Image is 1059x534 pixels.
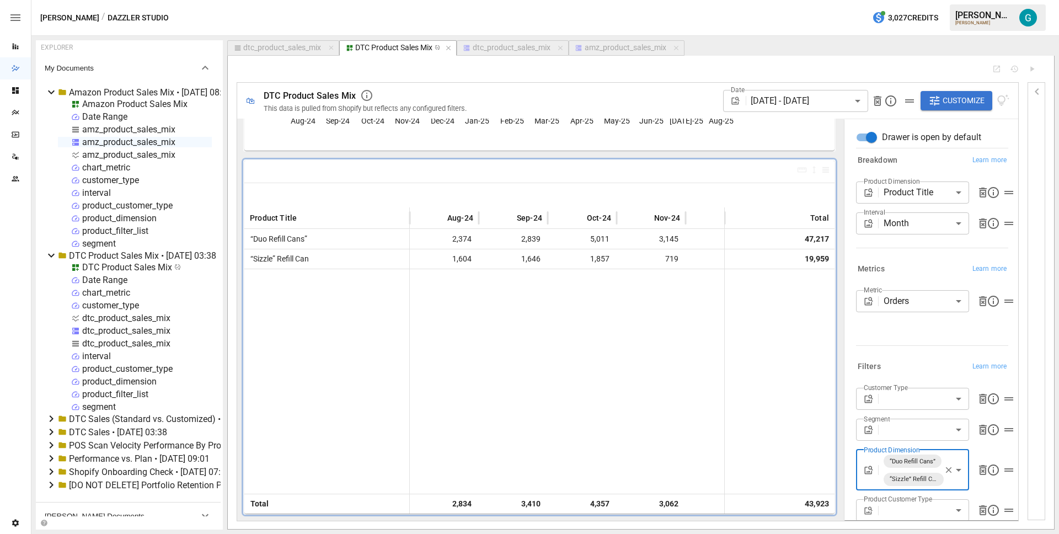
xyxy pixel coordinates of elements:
[972,264,1007,275] span: Learn more
[69,87,232,98] div: Amazon Product Sales Mix • [DATE] 08:09
[864,445,919,455] label: Product Dimension
[82,149,175,160] div: amz_product_sales_mix
[805,229,829,249] div: 47,217
[943,94,985,108] span: Customize
[858,154,897,167] h6: Breakdown
[451,494,473,514] span: 2,834
[1010,65,1019,73] button: Document History
[921,91,992,111] button: Customize
[82,376,157,387] div: product_dimension
[355,43,432,53] div: DTC Product Sales Mix
[38,519,50,527] button: Collapse Folders
[250,212,297,223] span: Product Title
[339,40,457,56] button: DTC Product Sales Mix
[246,499,269,508] span: Total
[82,287,130,298] div: chart_metric
[888,11,938,25] span: 3,027 Credits
[654,212,680,223] span: Nov-24
[82,213,157,223] div: product_dimension
[326,116,350,125] text: Sep-24
[751,90,868,112] div: [DATE] - [DATE]
[864,207,885,217] label: Interval
[864,383,908,392] label: Customer Type
[82,175,139,185] div: customer_type
[864,414,890,424] label: Segment
[361,116,384,125] text: Oct-24
[36,503,221,529] button: [PERSON_NAME] Documents
[1013,2,1044,33] button: Gavin Acres
[517,212,542,223] span: Sep-24
[884,181,969,204] div: Product Title
[639,116,664,125] text: Jun-25
[82,313,170,323] div: dtc_product_sales_mix
[500,116,524,125] text: Feb-25
[707,210,723,226] button: Sort
[864,494,932,504] label: Product Customer Type
[520,494,542,514] span: 3,410
[670,116,703,125] text: [DATE]-25
[82,162,130,173] div: chart_metric
[638,210,653,226] button: Sort
[589,494,611,514] span: 4,357
[589,229,611,249] span: 5,011
[431,210,446,226] button: Sort
[82,188,111,198] div: interval
[864,177,919,186] label: Product Dimension
[451,249,473,269] span: 1,604
[731,85,745,94] label: Date
[972,361,1007,372] span: Learn more
[82,226,148,236] div: product_filter_list
[243,43,321,53] div: dtc_product_sales_mix
[520,249,542,269] span: 1,646
[657,494,680,514] span: 3,062
[664,249,680,269] span: 719
[82,200,173,211] div: product_customer_type
[604,116,630,125] text: May-25
[885,455,940,468] span: “Duo Refill Cans”
[101,11,105,25] div: /
[82,402,116,412] div: segment
[69,250,216,261] div: DTC Product Sales Mix • [DATE] 03:38
[805,249,829,269] div: 19,959
[1019,9,1037,26] img: Gavin Acres
[36,55,221,81] button: My Documents
[810,213,829,222] div: Total
[82,364,173,374] div: product_customer_type
[447,212,473,223] span: Aug-24
[570,116,593,125] text: Apr-25
[69,414,273,424] div: DTC Sales (Standard vs. Customized) • [DATE] 03:21
[82,137,175,147] div: amz_product_sales_mix
[451,229,473,249] span: 2,374
[657,229,680,249] span: 3,145
[569,40,684,56] button: amz_product_sales_mix
[41,44,73,51] div: EXPLORER
[45,64,199,72] span: My Documents
[1028,65,1036,73] button: Run Query
[500,210,516,226] button: Sort
[82,238,116,249] div: segment
[40,11,99,25] button: [PERSON_NAME]
[457,40,569,56] button: dtc_product_sales_mix
[82,338,170,349] div: dtc_product_sales_mix
[264,104,467,113] span: This data is pulled from Shopify but reflects any configured filters.
[882,131,981,144] span: Drawer is open by default
[82,389,148,399] div: product_filter_list
[69,453,210,464] div: Performance vs. Plan • [DATE] 09:01
[45,512,199,520] span: [PERSON_NAME] Documents
[246,234,307,243] span: “Duo Refill Cans”
[805,494,829,514] div: 43,923
[82,99,188,109] div: Amazon Product Sales Mix
[955,10,1013,20] div: [PERSON_NAME]
[69,480,293,490] div: [DO NOT DELETE] Portfolio Retention Prediction Accuracy
[82,124,175,135] div: amz_product_sales_mix
[589,249,611,269] span: 1,857
[972,155,1007,166] span: Learn more
[82,275,127,285] div: Date Range
[885,473,942,485] span: “Sizzle” Refill Can
[465,116,489,125] text: Jan-25
[997,91,1009,111] button: View documentation
[587,212,611,223] span: Oct-24
[864,285,882,295] label: Metric
[858,263,885,275] h6: Metrics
